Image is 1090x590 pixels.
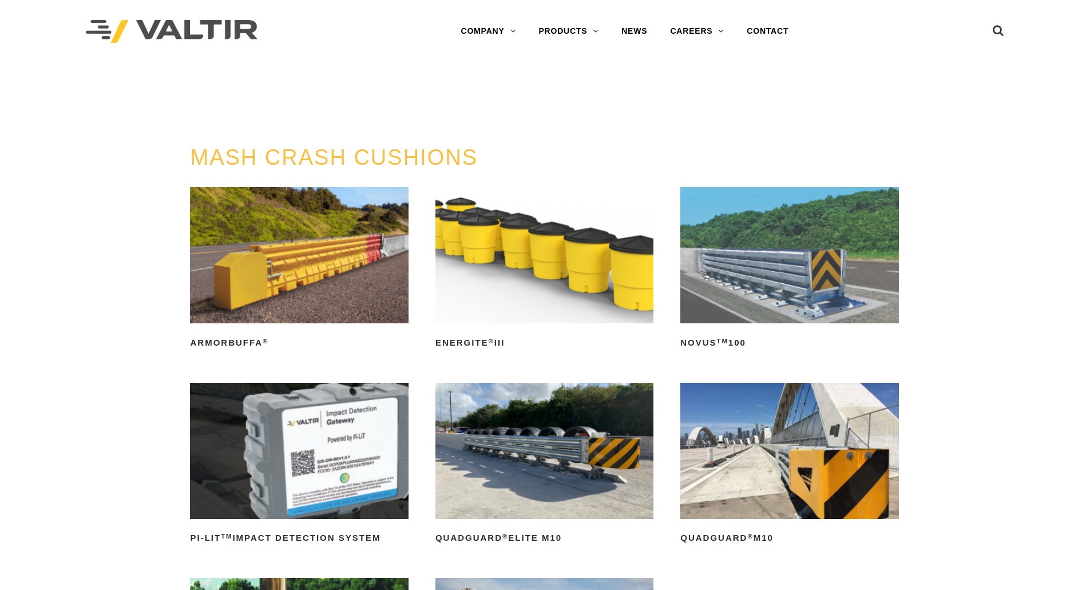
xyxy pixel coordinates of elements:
sup: ® [489,338,494,345]
img: Valtir [86,20,257,43]
a: NEWS [610,20,659,43]
a: NOVUSTM100 [680,187,898,352]
h2: QuadGuard Elite M10 [435,529,653,548]
h2: ArmorBuffa [190,334,408,352]
sup: TM [221,533,232,540]
a: QuadGuard®Elite M10 [435,383,653,548]
sup: ® [747,533,753,540]
a: PRODUCTS [527,20,610,43]
a: CAREERS [659,20,735,43]
a: QuadGuard®M10 [680,383,898,548]
h2: NOVUS 100 [680,334,898,352]
h2: ENERGITE III [435,334,653,352]
sup: TM [717,338,728,345]
a: ENERGITE®III [435,187,653,352]
a: CONTACT [735,20,800,43]
sup: ® [263,338,268,345]
h2: QuadGuard M10 [680,529,898,548]
sup: ® [502,533,508,540]
h2: PI-LIT Impact Detection System [190,529,408,548]
a: COMPANY [449,20,527,43]
a: PI-LITTMImpact Detection System [190,383,408,548]
a: MASH CRASH CUSHIONS [190,145,478,169]
a: ArmorBuffa® [190,187,408,352]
